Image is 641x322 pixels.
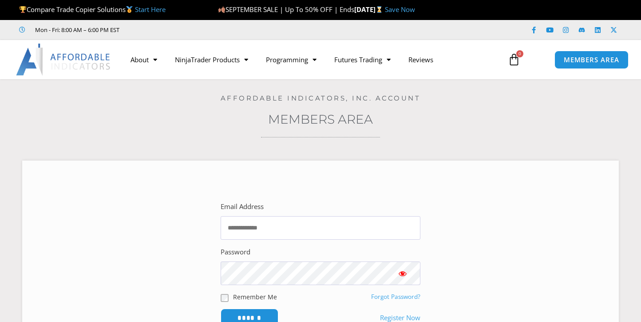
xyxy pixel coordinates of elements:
[516,50,523,57] span: 0
[16,44,111,76] img: LogoAI | Affordable Indicators – NinjaTrader
[325,49,400,70] a: Futures Trading
[122,49,166,70] a: About
[122,49,500,70] nav: Menu
[554,51,629,69] a: MEMBERS AREA
[385,262,420,285] button: Show password
[126,6,133,13] img: 🥇
[221,94,421,102] a: Affordable Indicators, Inc. Account
[268,112,373,127] a: Members Area
[19,5,166,14] span: Compare Trade Copier Solutions
[376,6,383,13] img: ⌛
[218,5,354,14] span: SEPTEMBER SALE | Up To 50% OFF | Ends
[221,246,250,258] label: Password
[385,5,415,14] a: Save Now
[564,56,619,63] span: MEMBERS AREA
[20,6,26,13] img: 🏆
[132,25,265,34] iframe: Customer reviews powered by Trustpilot
[495,47,534,72] a: 0
[166,49,257,70] a: NinjaTrader Products
[257,49,325,70] a: Programming
[135,5,166,14] a: Start Here
[233,292,277,302] label: Remember Me
[400,49,442,70] a: Reviews
[371,293,420,301] a: Forgot Password?
[33,24,119,35] span: Mon - Fri: 8:00 AM – 6:00 PM EST
[354,5,385,14] strong: [DATE]
[218,6,225,13] img: 🍂
[221,201,264,213] label: Email Address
